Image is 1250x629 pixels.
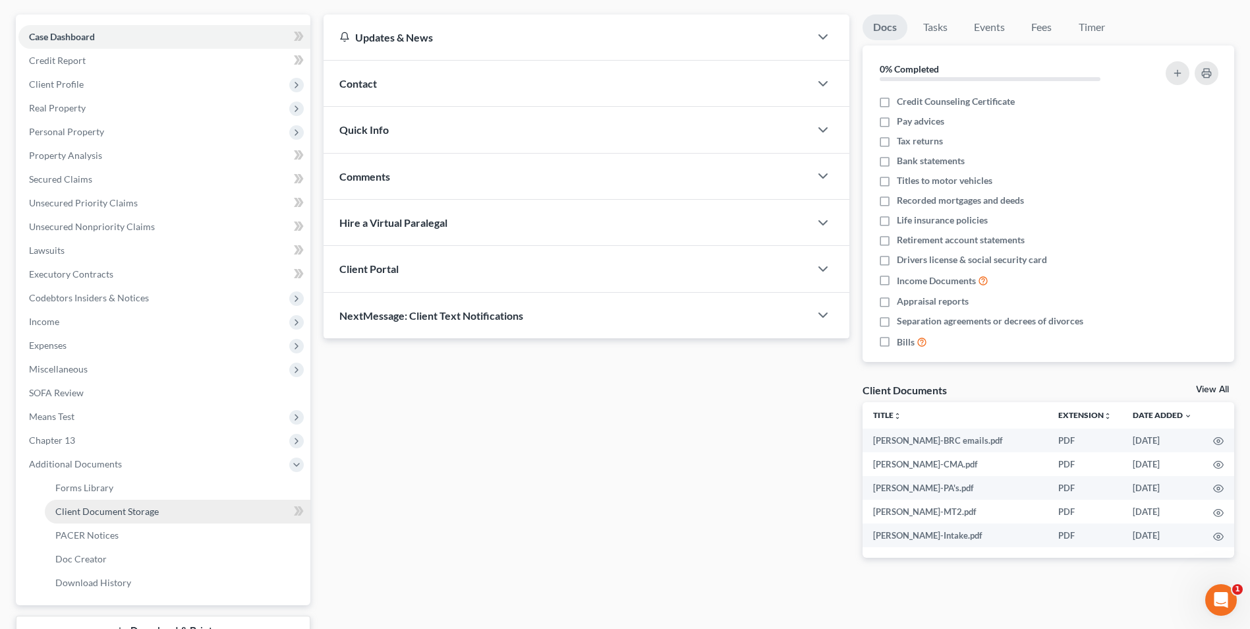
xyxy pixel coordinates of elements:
[55,577,131,588] span: Download History
[897,233,1025,247] span: Retirement account statements
[45,547,310,571] a: Doc Creator
[29,150,102,161] span: Property Analysis
[863,500,1048,524] td: [PERSON_NAME]-MT2.pdf
[1058,410,1112,420] a: Extensionunfold_more
[1122,452,1203,476] td: [DATE]
[339,123,389,136] span: Quick Info
[18,262,310,286] a: Executory Contracts
[339,77,377,90] span: Contact
[863,476,1048,500] td: [PERSON_NAME]-PA's.pdf
[29,268,113,280] span: Executory Contracts
[897,154,965,167] span: Bank statements
[29,173,92,185] span: Secured Claims
[1184,412,1192,420] i: expand_more
[1122,524,1203,547] td: [DATE]
[1104,412,1112,420] i: unfold_more
[29,221,155,232] span: Unsecured Nonpriority Claims
[29,458,122,469] span: Additional Documents
[55,553,107,564] span: Doc Creator
[29,292,149,303] span: Codebtors Insiders & Notices
[1122,476,1203,500] td: [DATE]
[18,49,310,73] a: Credit Report
[897,253,1047,266] span: Drivers license & social security card
[55,506,159,517] span: Client Document Storage
[897,336,915,349] span: Bills
[1068,15,1116,40] a: Timer
[897,295,969,308] span: Appraisal reports
[18,144,310,167] a: Property Analysis
[339,30,794,44] div: Updates & News
[1021,15,1063,40] a: Fees
[913,15,958,40] a: Tasks
[29,340,67,351] span: Expenses
[897,274,976,287] span: Income Documents
[18,25,310,49] a: Case Dashboard
[897,194,1024,207] span: Recorded mortgages and deeds
[55,482,113,493] span: Forms Library
[897,115,944,128] span: Pay advices
[29,78,84,90] span: Client Profile
[18,381,310,405] a: SOFA Review
[1048,476,1122,500] td: PDF
[339,216,447,229] span: Hire a Virtual Paralegal
[45,571,310,595] a: Download History
[18,167,310,191] a: Secured Claims
[339,309,523,322] span: NextMessage: Client Text Notifications
[880,63,939,75] strong: 0% Completed
[897,214,988,227] span: Life insurance policies
[29,434,75,446] span: Chapter 13
[1048,429,1122,452] td: PDF
[29,55,86,66] span: Credit Report
[55,529,119,541] span: PACER Notices
[863,452,1048,476] td: [PERSON_NAME]-CMA.pdf
[1122,429,1203,452] td: [DATE]
[897,314,1083,328] span: Separation agreements or decrees of divorces
[863,429,1048,452] td: [PERSON_NAME]-BRC emails.pdf
[29,316,59,327] span: Income
[29,245,65,256] span: Lawsuits
[963,15,1015,40] a: Events
[29,387,84,398] span: SOFA Review
[894,412,901,420] i: unfold_more
[45,476,310,500] a: Forms Library
[45,500,310,524] a: Client Document Storage
[45,524,310,547] a: PACER Notices
[863,383,947,397] div: Client Documents
[1048,500,1122,524] td: PDF
[1133,410,1192,420] a: Date Added expand_more
[29,31,95,42] span: Case Dashboard
[1232,584,1243,595] span: 1
[29,363,88,374] span: Miscellaneous
[339,170,390,183] span: Comments
[18,215,310,239] a: Unsecured Nonpriority Claims
[897,174,992,187] span: Titles to motor vehicles
[29,126,104,137] span: Personal Property
[1048,452,1122,476] td: PDF
[1196,385,1229,394] a: View All
[897,135,943,148] span: Tax returns
[873,410,901,420] a: Titleunfold_more
[29,102,86,113] span: Real Property
[18,191,310,215] a: Unsecured Priority Claims
[1122,500,1203,524] td: [DATE]
[863,15,907,40] a: Docs
[29,197,138,208] span: Unsecured Priority Claims
[897,95,1015,108] span: Credit Counseling Certificate
[1205,584,1237,616] iframe: Intercom live chat
[863,524,1048,547] td: [PERSON_NAME]-Intake.pdf
[339,262,399,275] span: Client Portal
[1048,524,1122,547] td: PDF
[29,411,74,422] span: Means Test
[18,239,310,262] a: Lawsuits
